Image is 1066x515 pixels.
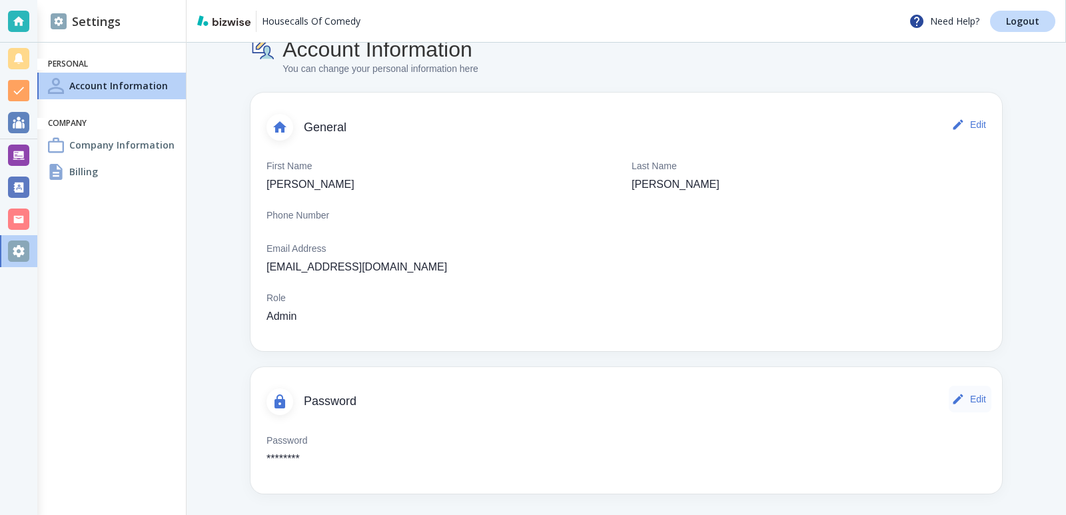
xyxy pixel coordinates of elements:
h6: Company [48,118,175,129]
img: DashboardSidebarSettings.svg [51,13,67,29]
p: First Name [266,159,312,174]
img: Account Information [251,37,277,62]
p: Email Address [266,242,326,257]
button: Edit [949,111,991,138]
p: [PERSON_NAME] [266,177,354,193]
p: Need Help? [909,13,979,29]
a: Housecalls Of Comedy [262,11,360,32]
p: Logout [1006,17,1039,26]
h4: Account Information [282,37,478,62]
h4: Billing [69,165,98,179]
p: Last Name [632,159,677,174]
h6: Personal [48,59,175,70]
button: Edit [949,386,991,412]
h4: Account Information [69,79,168,93]
h4: Company Information [69,138,175,152]
span: Password [304,394,949,409]
a: Company InformationCompany Information [37,132,186,159]
p: Admin [266,308,296,324]
img: bizwise [197,15,251,26]
p: Role [266,291,286,306]
p: [EMAIL_ADDRESS][DOMAIN_NAME] [266,259,447,275]
a: BillingBilling [37,159,186,185]
p: Housecalls Of Comedy [262,15,360,28]
p: Password [266,434,307,448]
span: General [304,121,949,135]
p: Phone Number [266,209,329,223]
a: Account InformationAccount Information [37,73,186,99]
p: [PERSON_NAME] [632,177,720,193]
p: You can change your personal information here [282,62,478,77]
a: Logout [990,11,1055,32]
h2: Settings [51,13,121,31]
